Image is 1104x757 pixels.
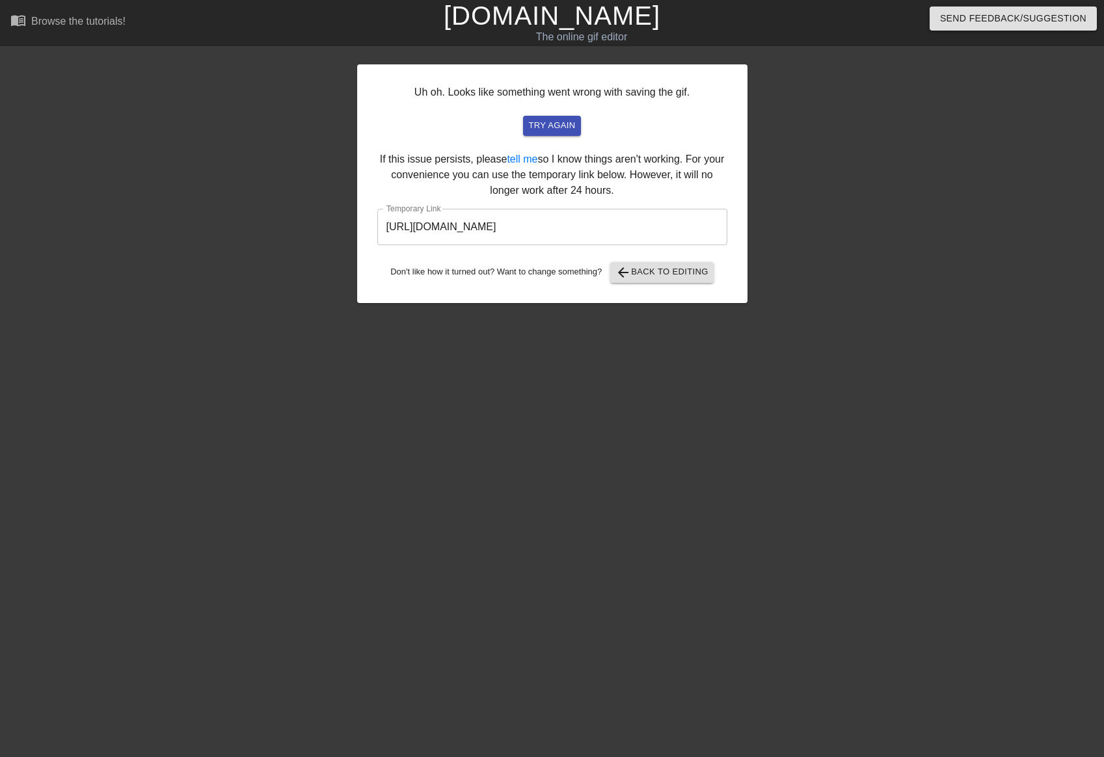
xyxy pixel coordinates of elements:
a: tell me [507,153,537,165]
a: [DOMAIN_NAME] [444,1,660,30]
button: try again [523,116,580,136]
button: Send Feedback/Suggestion [930,7,1097,31]
span: arrow_back [615,265,631,280]
button: Back to Editing [610,262,714,283]
span: menu_book [10,12,26,28]
span: Back to Editing [615,265,708,280]
a: Browse the tutorials! [10,12,126,33]
span: try again [528,118,575,133]
div: Uh oh. Looks like something went wrong with saving the gif. If this issue persists, please so I k... [357,64,747,303]
div: Don't like how it turned out? Want to change something? [377,262,727,283]
span: Send Feedback/Suggestion [940,10,1086,27]
div: The online gif editor [375,29,789,45]
div: Browse the tutorials! [31,16,126,27]
input: bare [377,209,727,245]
